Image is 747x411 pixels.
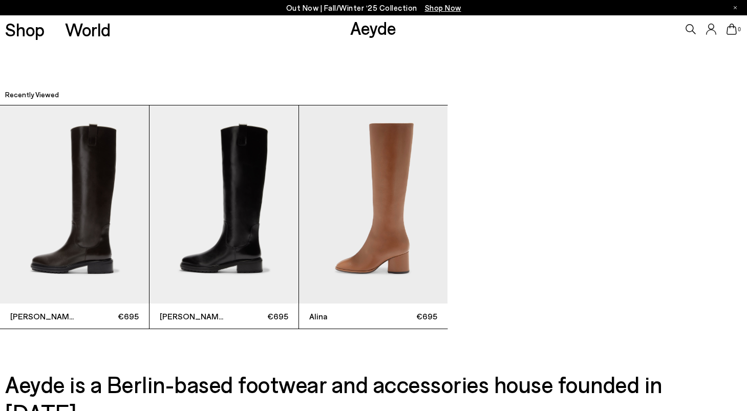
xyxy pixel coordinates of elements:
span: €695 [373,310,437,322]
img: Alina Knee-High Boots [299,105,448,304]
span: [PERSON_NAME] [10,310,74,322]
span: €695 [224,310,288,322]
div: 3 / 3 [299,105,449,329]
p: Out Now | Fall/Winter ‘25 Collection [286,2,461,14]
a: World [65,20,111,38]
a: 0 [727,24,737,35]
a: Shop [5,20,45,38]
span: [PERSON_NAME] [160,310,224,322]
div: 2 / 3 [150,105,299,329]
span: Navigate to /collections/new-in [425,3,461,12]
a: [PERSON_NAME] €695 [150,105,298,329]
h2: Recently Viewed [5,90,59,100]
span: 0 [737,27,742,32]
img: Henry Knee-High Boots [150,105,298,304]
a: Aeyde [350,17,396,38]
a: Alina €695 [299,105,448,329]
span: €695 [74,310,138,322]
span: Alina [309,310,373,322]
